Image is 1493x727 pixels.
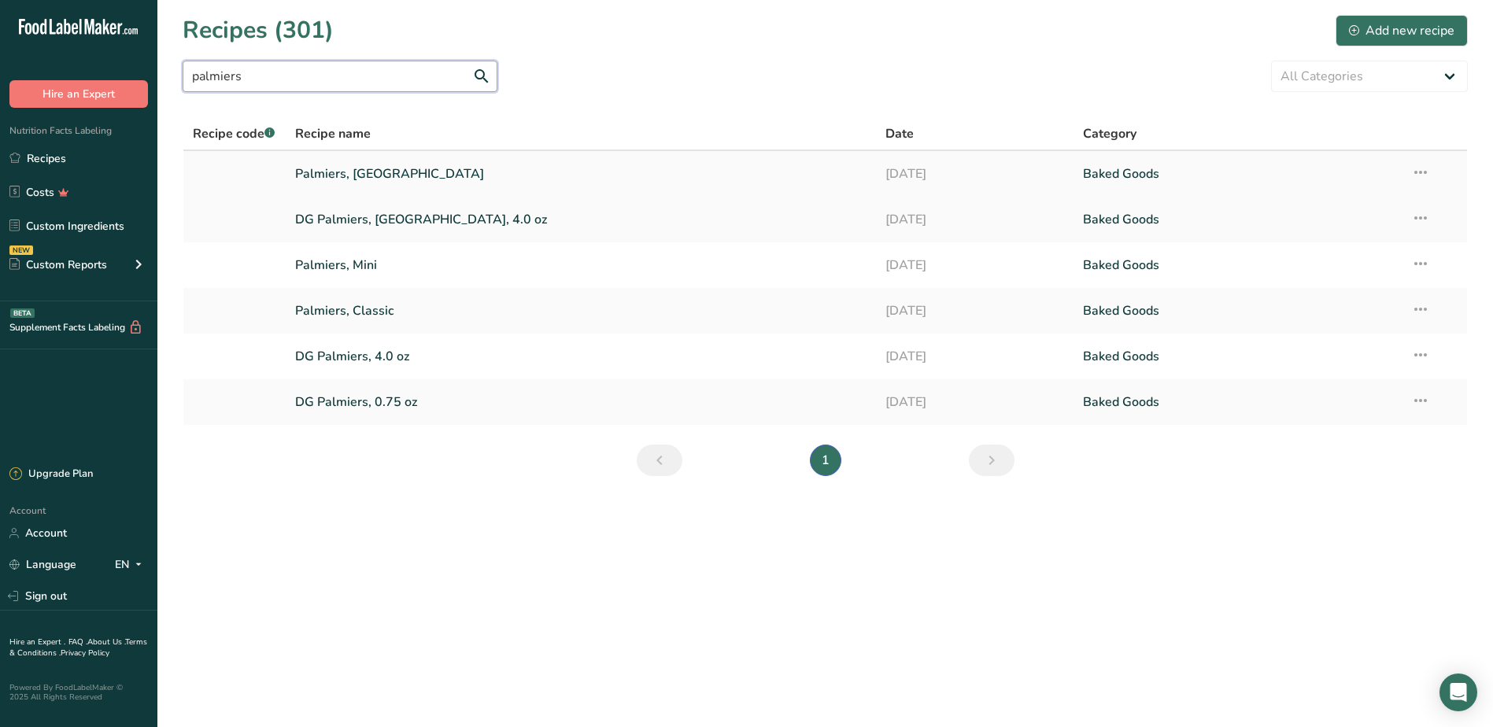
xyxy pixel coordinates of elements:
a: Hire an Expert . [9,637,65,648]
div: Upgrade Plan [9,467,93,482]
a: [DATE] [885,203,1063,236]
a: DG Palmiers, 0.75 oz [295,386,867,419]
a: Palmiers, [GEOGRAPHIC_DATA] [295,157,867,190]
a: Baked Goods [1083,249,1392,282]
button: Hire an Expert [9,80,148,108]
a: DG Palmiers, [GEOGRAPHIC_DATA], 4.0 oz [295,203,867,236]
a: Previous page [637,445,682,476]
a: Language [9,551,76,578]
a: [DATE] [885,340,1063,373]
a: Palmiers, Mini [295,249,867,282]
a: Privacy Policy [61,648,109,659]
div: Add new recipe [1349,21,1454,40]
div: EN [115,555,148,574]
a: Baked Goods [1083,203,1392,236]
span: Recipe name [295,124,371,143]
a: [DATE] [885,249,1063,282]
input: Search for recipe [183,61,497,92]
div: Custom Reports [9,256,107,273]
a: Next page [969,445,1014,476]
span: Recipe code [193,125,275,142]
span: Date [885,124,914,143]
div: NEW [9,245,33,255]
a: Terms & Conditions . [9,637,147,659]
a: Baked Goods [1083,157,1392,190]
a: [DATE] [885,386,1063,419]
a: Baked Goods [1083,294,1392,327]
a: Baked Goods [1083,340,1392,373]
a: Baked Goods [1083,386,1392,419]
div: BETA [10,308,35,318]
button: Add new recipe [1336,15,1468,46]
a: [DATE] [885,157,1063,190]
a: DG Palmiers, 4.0 oz [295,340,867,373]
a: [DATE] [885,294,1063,327]
span: Category [1083,124,1136,143]
div: Open Intercom Messenger [1439,673,1477,711]
a: About Us . [87,637,125,648]
h1: Recipes (301) [183,13,334,48]
div: Powered By FoodLabelMaker © 2025 All Rights Reserved [9,683,148,702]
a: Palmiers, Classic [295,294,867,327]
a: FAQ . [68,637,87,648]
